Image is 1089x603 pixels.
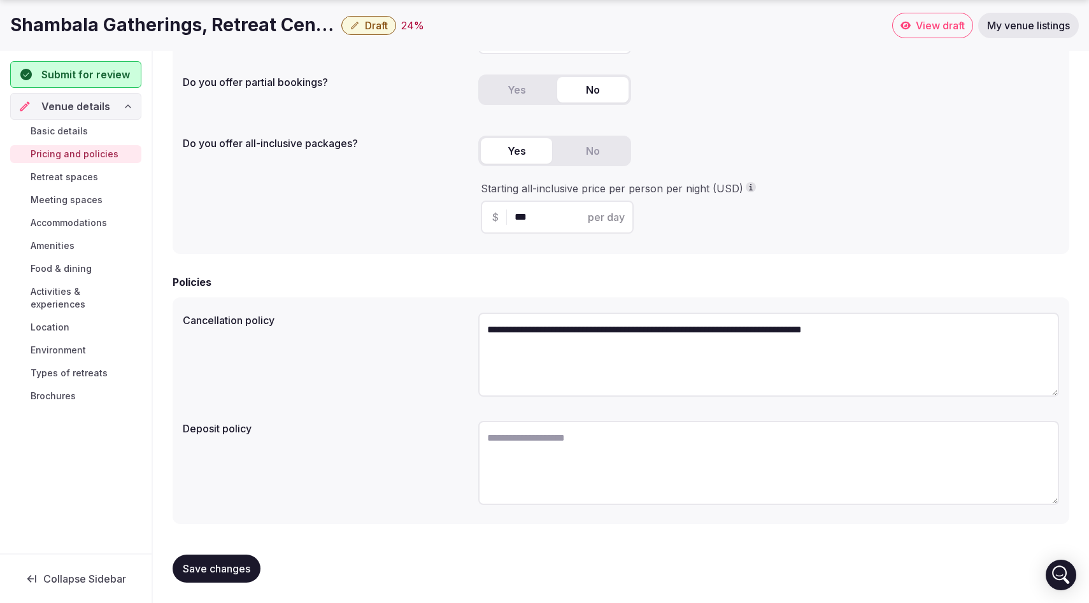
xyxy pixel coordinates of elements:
a: Brochures [10,387,141,405]
label: Do you offer all-inclusive packages? [183,138,468,148]
label: Do you offer partial bookings? [183,77,468,87]
h2: Policies [173,274,211,290]
span: Accommodations [31,216,107,229]
button: Save changes [173,555,260,583]
button: No [557,77,629,103]
a: My venue listings [978,13,1079,38]
span: Submit for review [41,67,130,82]
a: View draft [892,13,973,38]
span: per day [588,209,625,225]
span: Save changes [183,562,250,575]
a: Environment [10,341,141,359]
button: Yes [481,138,552,164]
span: Types of retreats [31,367,108,380]
span: Brochures [31,390,76,402]
span: Food & dining [31,262,92,275]
span: My venue listings [987,19,1070,32]
div: Starting all-inclusive price per person per night (USD) [481,181,1057,195]
a: Types of retreats [10,364,141,382]
span: $ [492,209,499,225]
span: Collapse Sidebar [43,572,126,585]
label: Deposit policy [183,423,468,434]
a: Basic details [10,122,141,140]
span: Meeting spaces [31,194,103,206]
h1: Shambala Gatherings, Retreat Center [10,13,336,38]
span: Draft [365,19,388,32]
button: Draft [341,16,396,35]
span: Pricing and policies [31,148,118,160]
span: Amenities [31,239,75,252]
button: Submit for review [10,61,141,88]
span: Venue details [41,99,110,114]
span: Basic details [31,125,88,138]
a: Meeting spaces [10,191,141,209]
span: Activities & experiences [31,285,136,311]
button: Collapse Sidebar [10,565,141,593]
span: Location [31,321,69,334]
div: 24 % [401,18,424,33]
button: No [557,138,629,164]
button: 24% [401,18,424,33]
span: Environment [31,344,86,357]
a: Location [10,318,141,336]
span: View draft [916,19,965,32]
a: Food & dining [10,260,141,278]
button: Yes [481,77,552,103]
div: Open Intercom Messenger [1046,560,1076,590]
a: Accommodations [10,214,141,232]
a: Pricing and policies [10,145,141,163]
label: Cancellation policy [183,315,468,325]
a: Retreat spaces [10,168,141,186]
a: Amenities [10,237,141,255]
a: Activities & experiences [10,283,141,313]
span: Retreat spaces [31,171,98,183]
